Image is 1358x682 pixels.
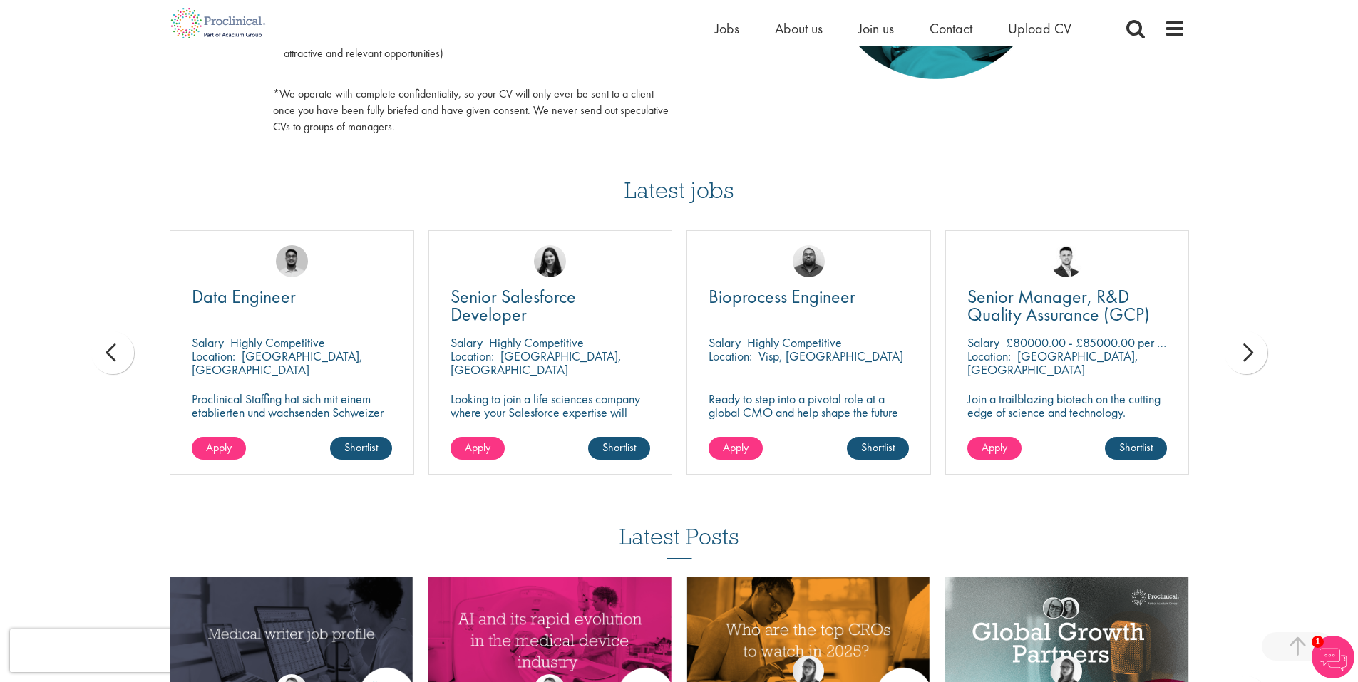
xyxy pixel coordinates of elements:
[847,437,909,460] a: Shortlist
[451,437,505,460] a: Apply
[709,288,909,306] a: Bioprocess Engineer
[930,19,972,38] a: Contact
[1312,636,1324,648] span: 1
[709,348,752,364] span: Location:
[91,331,134,374] div: prev
[273,86,669,135] p: *We operate with complete confidentiality, so your CV will only ever be sent to a client once you...
[1105,437,1167,460] a: Shortlist
[858,19,894,38] a: Join us
[967,437,1022,460] a: Apply
[723,440,749,455] span: Apply
[534,245,566,277] img: Indre Stankeviciute
[1225,331,1267,374] div: next
[1008,19,1071,38] a: Upload CV
[588,437,650,460] a: Shortlist
[192,288,392,306] a: Data Engineer
[967,348,1138,378] p: [GEOGRAPHIC_DATA], [GEOGRAPHIC_DATA]
[793,245,825,277] img: Ashley Bennett
[276,245,308,277] img: Timothy Deschamps
[10,629,192,672] iframe: reCAPTCHA
[624,143,734,212] h3: Latest jobs
[1006,334,1189,351] p: £80000.00 - £85000.00 per annum
[451,348,622,378] p: [GEOGRAPHIC_DATA], [GEOGRAPHIC_DATA]
[192,437,246,460] a: Apply
[230,334,325,351] p: Highly Competitive
[967,348,1011,364] span: Location:
[982,440,1007,455] span: Apply
[451,284,576,326] span: Senior Salesforce Developer
[715,19,739,38] a: Jobs
[1312,636,1354,678] img: Chatbot
[967,392,1168,419] p: Join a trailblazing biotech on the cutting edge of science and technology.
[451,334,483,351] span: Salary
[489,334,584,351] p: Highly Competitive
[709,392,909,433] p: Ready to step into a pivotal role at a global CMO and help shape the future of healthcare manufac...
[192,348,363,378] p: [GEOGRAPHIC_DATA], [GEOGRAPHIC_DATA]
[192,348,235,364] span: Location:
[619,525,739,559] h3: Latest Posts
[775,19,823,38] a: About us
[967,284,1150,326] span: Senior Manager, R&D Quality Assurance (GCP)
[709,437,763,460] a: Apply
[206,440,232,455] span: Apply
[330,437,392,460] a: Shortlist
[967,288,1168,324] a: Senior Manager, R&D Quality Assurance (GCP)
[451,288,651,324] a: Senior Salesforce Developer
[465,440,490,455] span: Apply
[758,348,903,364] p: Visp, [GEOGRAPHIC_DATA]
[747,334,842,351] p: Highly Competitive
[192,284,296,309] span: Data Engineer
[709,334,741,351] span: Salary
[1051,245,1083,277] img: Joshua Godden
[192,334,224,351] span: Salary
[451,392,651,460] p: Looking to join a life sciences company where your Salesforce expertise will accelerate breakthro...
[451,348,494,364] span: Location:
[967,334,999,351] span: Salary
[192,392,392,473] p: Proclinical Staffing hat sich mit einem etablierten und wachsenden Schweizer IT-Dienstleister zus...
[709,284,855,309] span: Bioprocess Engineer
